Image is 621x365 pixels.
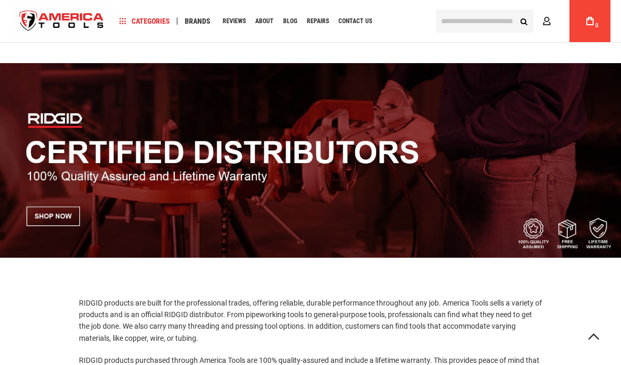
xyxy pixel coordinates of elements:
a: About [251,14,278,28]
button: Search [514,11,534,31]
span: Reviews [223,18,246,24]
a: store logo [11,2,113,41]
a: Contact Us [334,14,377,28]
span: 0 [595,23,598,28]
a: Categories [115,14,175,28]
img: America Tools [11,2,113,41]
a: Repairs [302,14,334,28]
span: Categories [119,17,170,25]
span: Repairs [307,18,329,24]
span: About [255,18,274,24]
p: RIDGID products are built for the professional trades, offering reliable, durable performance thr... [79,297,542,344]
a: Brands [180,14,215,28]
span: Blog [283,18,297,24]
a: Blog [278,14,302,28]
span: Brands [185,17,211,25]
a: Reviews [218,14,251,28]
span: Contact Us [338,18,372,24]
